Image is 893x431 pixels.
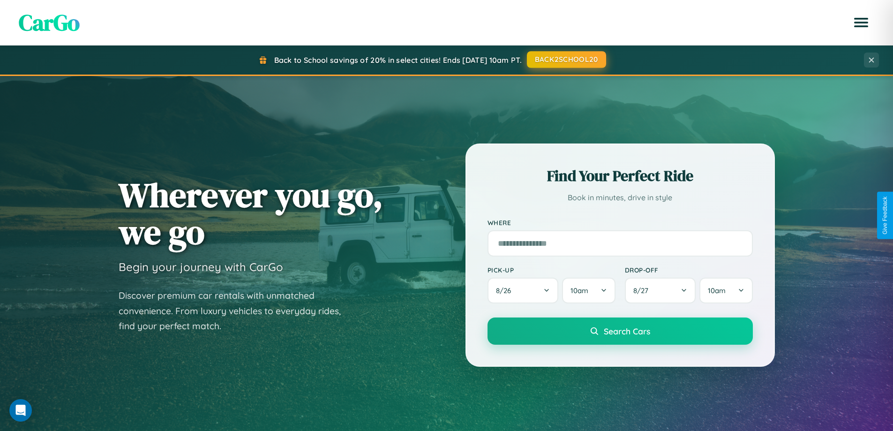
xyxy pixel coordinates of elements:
button: 8/27 [625,278,696,303]
button: 10am [699,278,752,303]
div: Give Feedback [882,197,888,234]
h2: Find Your Perfect Ride [488,166,753,186]
label: Drop-off [625,266,753,274]
button: BACK2SCHOOL20 [527,51,606,68]
span: 8 / 27 [633,286,653,295]
span: 10am [708,286,726,295]
p: Book in minutes, drive in style [488,191,753,204]
div: Open Intercom Messenger [9,399,32,422]
label: Pick-up [488,266,615,274]
span: 8 / 26 [496,286,516,295]
button: 8/26 [488,278,559,303]
span: 10am [570,286,588,295]
span: Search Cars [604,326,650,336]
button: Search Cars [488,318,753,345]
span: Back to School savings of 20% in select cities! Ends [DATE] 10am PT. [274,55,522,65]
button: Open menu [848,9,874,36]
span: CarGo [19,7,80,38]
h1: Wherever you go, we go [119,176,383,250]
label: Where [488,219,753,227]
button: 10am [562,278,615,303]
p: Discover premium car rentals with unmatched convenience. From luxury vehicles to everyday rides, ... [119,288,353,334]
h3: Begin your journey with CarGo [119,260,283,274]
